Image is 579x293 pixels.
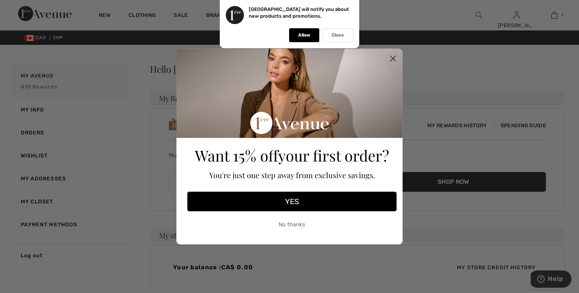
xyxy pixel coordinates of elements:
button: No thanks [187,215,397,234]
span: Want 15% off [195,145,278,165]
p: [GEOGRAPHIC_DATA] will notify you about new products and promotions. [249,6,349,19]
span: You're just one step away from exclusive savings. [209,170,375,180]
p: Close [332,32,344,38]
span: Help [17,5,32,12]
span: your first order? [278,145,389,165]
button: Close dialog [386,52,400,65]
button: YES [187,192,397,211]
p: Allow [298,32,310,38]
